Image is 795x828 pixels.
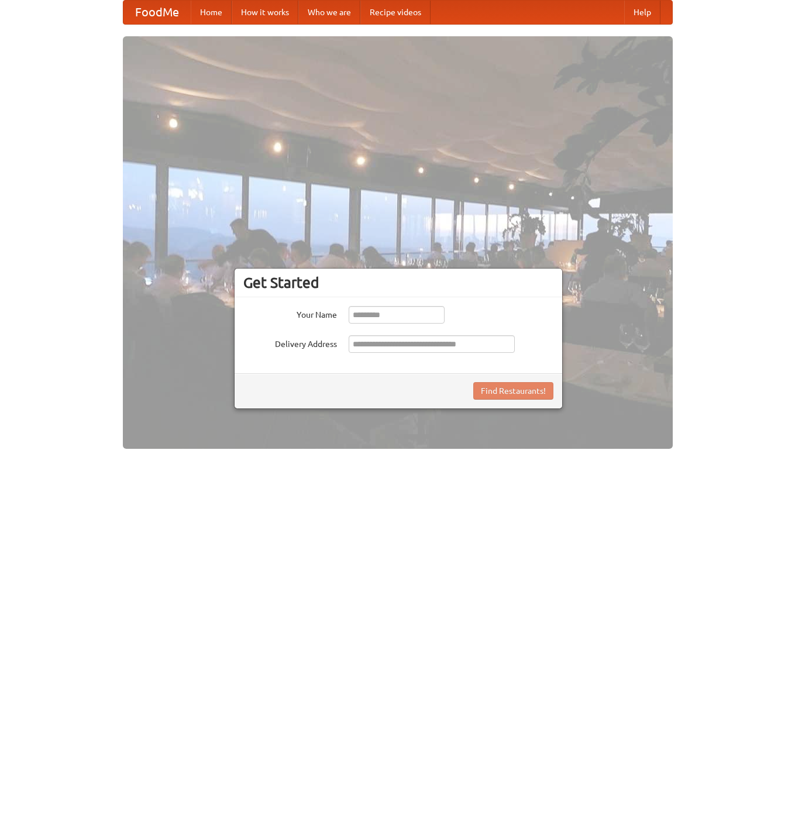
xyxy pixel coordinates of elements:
[232,1,298,24] a: How it works
[473,382,553,400] button: Find Restaurants!
[243,335,337,350] label: Delivery Address
[624,1,660,24] a: Help
[191,1,232,24] a: Home
[360,1,431,24] a: Recipe videos
[243,274,553,291] h3: Get Started
[298,1,360,24] a: Who we are
[243,306,337,321] label: Your Name
[123,1,191,24] a: FoodMe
